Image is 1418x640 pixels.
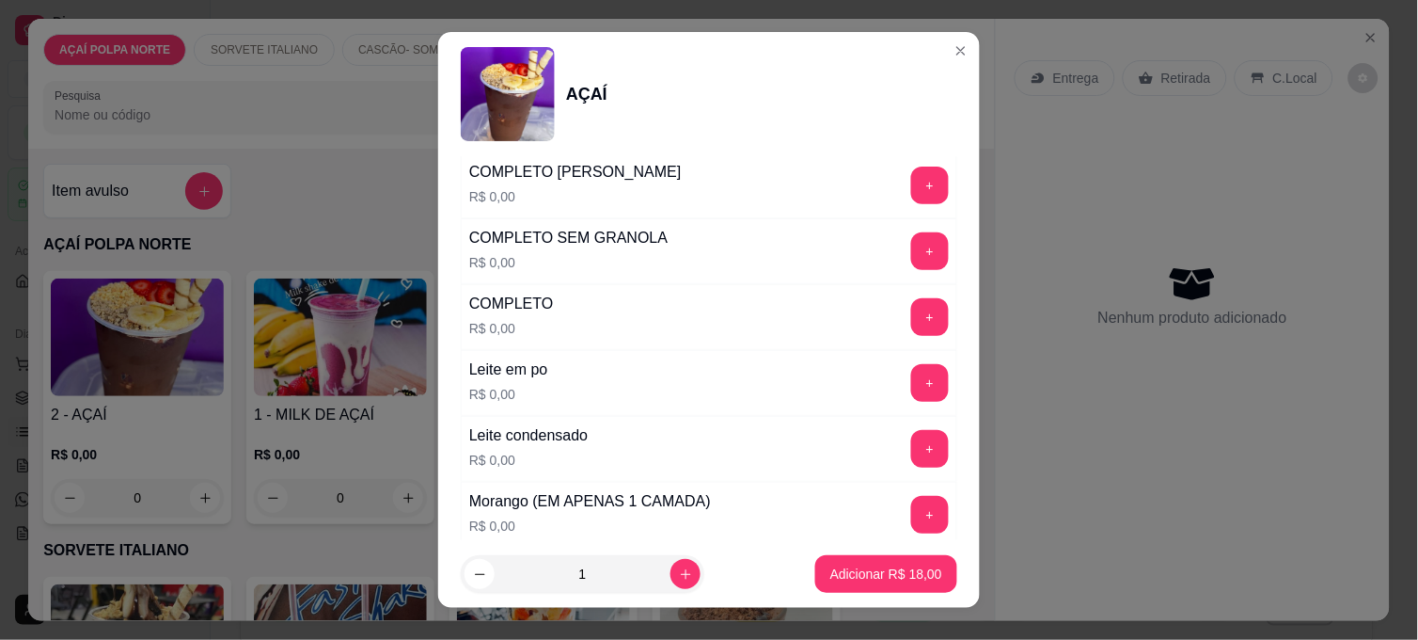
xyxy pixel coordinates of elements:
div: Leite condensado [469,424,588,447]
button: Close [946,36,976,66]
p: R$ 0,00 [469,517,711,536]
button: decrease-product-quantity [465,559,495,589]
button: add [911,167,949,204]
div: AÇAÍ [566,81,607,107]
div: COMPLETO [PERSON_NAME] [469,161,682,184]
button: add [911,430,949,468]
p: R$ 0,00 [469,319,554,338]
img: product-image [461,47,555,141]
button: add [911,232,949,270]
button: increase-product-quantity [670,559,701,589]
button: add [911,364,949,402]
p: R$ 0,00 [469,253,668,272]
button: add [911,496,949,534]
div: COMPLETO SEM GRANOLA [469,227,668,249]
p: R$ 0,00 [469,451,588,470]
p: Adicionar R$ 18,00 [830,565,942,584]
p: R$ 0,00 [469,187,682,206]
button: add [911,298,949,336]
button: Adicionar R$ 18,00 [815,555,957,593]
div: Morango (EM APENAS 1 CAMADA) [469,490,711,513]
div: Leite em po [469,359,548,381]
div: COMPLETO [469,293,554,315]
p: R$ 0,00 [469,385,548,404]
